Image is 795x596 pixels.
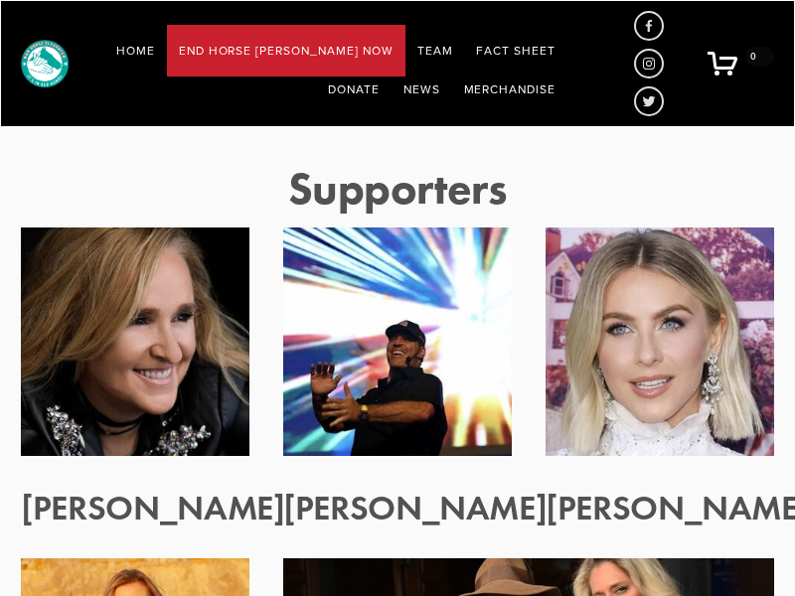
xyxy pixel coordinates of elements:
[21,40,69,87] img: Horses In Our Hands
[688,42,794,85] a: 0 items in cart
[417,37,453,64] a: Team
[546,227,774,456] img: Julianne Hough
[179,42,394,59] a: End Horse [PERSON_NAME] Now
[21,490,249,524] h2: [PERSON_NAME]
[476,37,556,64] a: Fact Sheet
[546,490,774,524] h2: [PERSON_NAME]
[403,80,440,97] a: News
[745,47,774,67] span: 0
[116,37,155,64] a: Home
[283,490,512,524] h2: [PERSON_NAME]
[464,80,556,97] a: Merchandise
[21,227,249,456] img: Melissa Etheridge
[328,76,380,103] a: Donate
[21,166,774,211] h1: Supporters
[283,227,512,456] img: Tony Robbins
